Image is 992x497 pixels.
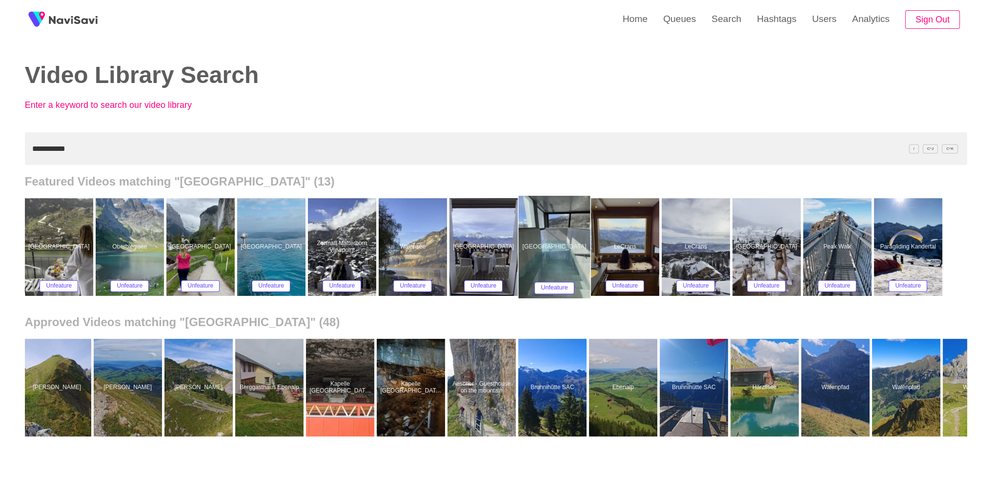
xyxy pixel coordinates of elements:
[803,198,874,296] a: Peak WalkPeak WalkUnfeature
[96,198,166,296] a: OberblegiseeOberblegiseeUnfeature
[377,339,447,436] a: Kapelle [GEOGRAPHIC_DATA][PERSON_NAME] ([GEOGRAPHIC_DATA])Kapelle St. Michael (Wildkirchli)
[942,144,958,153] span: C^K
[306,339,377,436] a: Kapelle [GEOGRAPHIC_DATA][PERSON_NAME] ([GEOGRAPHIC_DATA])Kapelle St. Michael (Wildkirchli)
[872,339,943,436] a: WalenpfadWalenpfad
[464,280,503,292] button: Unfeature
[25,198,96,296] a: [GEOGRAPHIC_DATA]Hotel Belvedere GrindelwaldUnfeature
[534,282,575,294] button: Unfeature
[874,198,945,296] a: Paragliding KandertalParagliding KandertalUnfeature
[662,198,732,296] a: LeCransLeCransUnfeature
[323,280,361,292] button: Unfeature
[801,339,872,436] a: WalenpfadWalenpfad
[730,339,801,436] a: HärzliseeHärzlisee
[181,280,220,292] button: Unfeature
[379,198,449,296] a: WalenseeWalenseeUnfeature
[252,280,290,292] button: Unfeature
[49,15,98,24] img: fireSpot
[40,280,78,292] button: Unfeature
[905,10,960,29] button: Sign Out
[94,339,164,436] a: [PERSON_NAME]Schäfler
[25,175,967,188] h2: Featured Videos matching "[GEOGRAPHIC_DATA]" (13)
[25,315,967,329] h2: Approved Videos matching "[GEOGRAPHIC_DATA]" (48)
[447,339,518,436] a: Aescher - Guesthouse on the mountainAescher - Guesthouse on the mountain
[889,280,927,292] button: Unfeature
[923,144,938,153] span: C^J
[676,280,715,292] button: Unfeature
[660,339,730,436] a: Brunnihütte SACBrunnihütte SAC
[235,339,306,436] a: Berggasthaus EbenalpBerggasthaus Ebenalp
[237,198,308,296] a: [GEOGRAPHIC_DATA]Bürgenstock ResortUnfeature
[164,339,235,436] a: [PERSON_NAME]Schäfler
[589,339,660,436] a: EbenalpEbenalp
[518,339,589,436] a: Brunnihütte SACBrunnihütte SAC
[818,280,856,292] button: Unfeature
[24,7,49,32] img: fireSpot
[393,280,432,292] button: Unfeature
[520,198,591,296] a: [GEOGRAPHIC_DATA]Villars PalaceUnfeature
[166,198,237,296] a: [GEOGRAPHIC_DATA]Lauterbrunnen ValleyUnfeature
[732,198,803,296] a: [GEOGRAPHIC_DATA]Boutique Hotel GlacierUnfeature
[449,198,520,296] a: [GEOGRAPHIC_DATA]Villars PalaceUnfeature
[25,100,240,110] p: Enter a keyword to search our video library
[747,280,786,292] button: Unfeature
[606,280,644,292] button: Unfeature
[591,198,662,296] a: LeCransLeCransUnfeature
[308,198,379,296] a: Zermatt Matterhorn ViewpointZermatt Matterhorn ViewpointUnfeature
[25,62,482,88] h2: Video Library Search
[110,280,149,292] button: Unfeature
[909,144,919,153] span: /
[23,339,94,436] a: [PERSON_NAME]Schäfler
